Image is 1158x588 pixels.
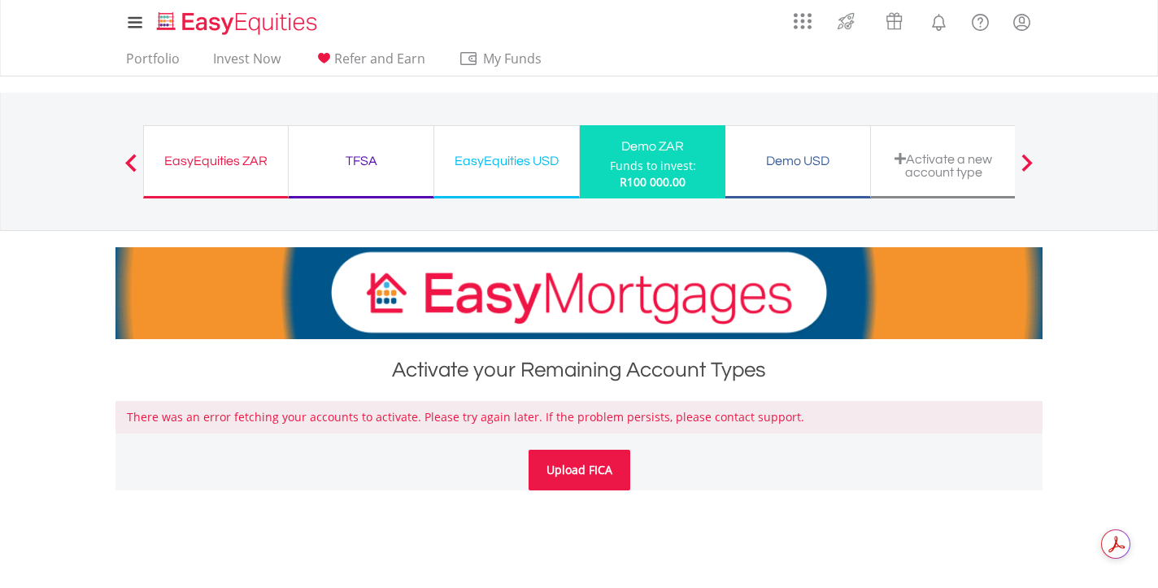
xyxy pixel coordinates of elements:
div: EasyEquities ZAR [154,150,278,172]
img: grid-menu-icon.svg [794,12,812,30]
img: EasyEquities_Logo.png [154,10,324,37]
div: Demo ZAR [590,135,716,158]
a: Home page [150,4,324,37]
img: vouchers-v2.svg [881,8,908,34]
a: Portfolio [120,50,186,76]
span: Refer and Earn [334,50,425,68]
span: R100 000.00 [620,174,686,189]
div: TFSA [298,150,424,172]
div: Demo USD [735,150,860,172]
div: EasyEquities USD [444,150,569,172]
a: AppsGrid [783,4,822,30]
a: Vouchers [870,4,918,34]
a: Notifications [918,4,960,37]
a: Refer and Earn [307,50,432,76]
a: FAQ's and Support [960,4,1001,37]
a: My Profile [1001,4,1043,40]
div: Funds to invest: [610,158,696,174]
div: Activate a new account type [881,152,1006,179]
span: My Funds [459,48,565,69]
div: There was an error fetching your accounts to activate. Please try again later. If the problem per... [115,401,1043,433]
a: Upload FICA [529,450,630,490]
img: thrive-v2.svg [833,8,860,34]
img: EasyMortage Promotion Banner [115,247,1043,339]
a: Invest Now [207,50,287,76]
div: Activate your Remaining Account Types [115,355,1043,385]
